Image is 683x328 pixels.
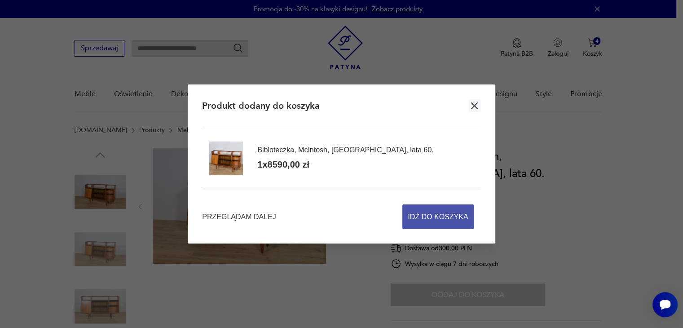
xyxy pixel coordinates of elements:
[257,146,433,154] div: Bibloteczka, McIntosh, [GEOGRAPHIC_DATA], lata 60.
[257,159,309,171] div: 1 x 8590,00 zł
[202,100,320,112] h2: Produkt dodany do koszyka
[652,292,678,317] iframe: Smartsupp widget button
[209,142,243,175] img: Zdjęcie produktu
[402,204,474,229] button: Idź do koszyka
[408,205,468,229] span: Idź do koszyka
[202,212,276,222] button: Przeglądam dalej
